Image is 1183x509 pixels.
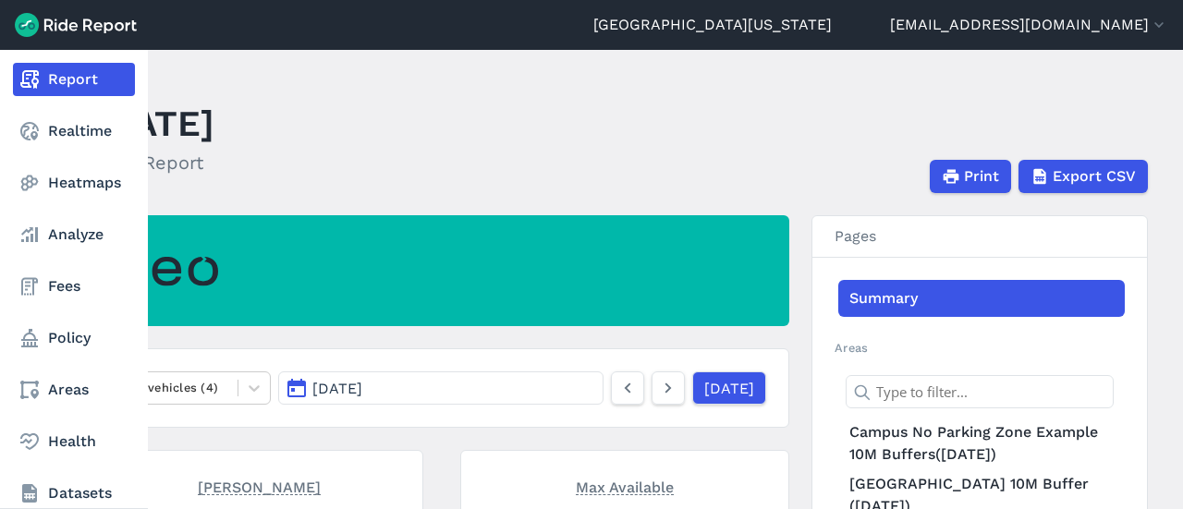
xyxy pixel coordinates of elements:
input: Type to filter... [846,375,1114,408]
span: [DATE] [312,380,362,397]
h1: [DATE] [94,98,214,149]
a: Heatmaps [13,166,135,200]
span: Print [964,165,999,188]
h2: Areas [835,339,1125,357]
a: [GEOGRAPHIC_DATA][US_STATE] [593,14,832,36]
a: Analyze [13,218,135,251]
a: Report [13,63,135,96]
button: Print [930,160,1011,193]
button: Export CSV [1018,160,1148,193]
img: Veo [116,246,218,297]
a: [DATE] [692,371,766,405]
a: Summary [838,280,1125,317]
img: Ride Report [15,13,137,37]
a: Fees [13,270,135,303]
span: [PERSON_NAME] [198,477,321,495]
button: [DATE] [278,371,604,405]
span: Export CSV [1053,165,1136,188]
a: Campus No Parking Zone Example 10M Buffers([DATE]) [838,418,1125,469]
a: Health [13,425,135,458]
a: Policy [13,321,135,355]
a: Areas [13,373,135,406]
a: Realtime [13,115,135,148]
span: Max Available [576,477,674,495]
h2: Daily Report [94,149,214,176]
button: [EMAIL_ADDRESS][DOMAIN_NAME] [890,14,1168,36]
h3: Pages [812,216,1147,258]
